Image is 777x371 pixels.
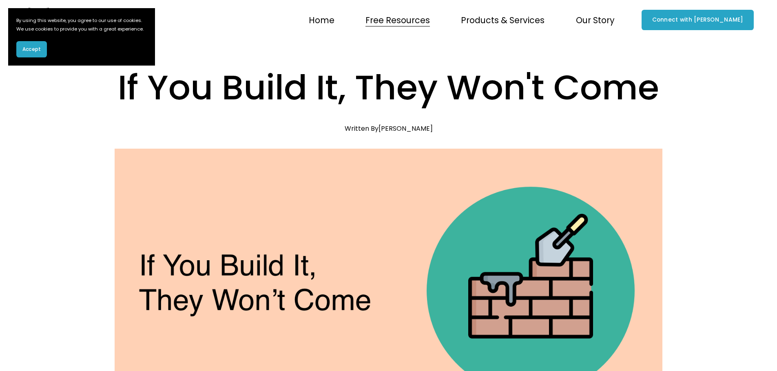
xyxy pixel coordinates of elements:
div: Written By [345,125,433,132]
section: Cookie banner [8,8,155,66]
button: Accept [16,41,47,57]
a: folder dropdown [365,11,430,28]
h1: If You Build It, They Won't Come [115,64,662,112]
a: folder dropdown [576,11,615,28]
a: [PERSON_NAME] [379,124,433,133]
span: Products & Services [461,13,545,28]
a: Home [309,11,334,28]
span: Accept [22,46,41,53]
span: Free Resources [365,13,430,28]
a: Connect with [PERSON_NAME] [642,10,754,30]
span: Our Story [576,13,615,28]
a: folder dropdown [461,11,545,28]
p: By using this website, you agree to our use of cookies. We use cookies to provide you with a grea... [16,16,147,33]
